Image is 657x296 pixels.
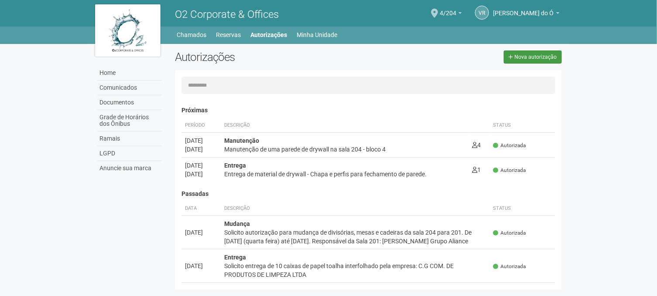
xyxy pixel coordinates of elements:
[475,6,489,20] a: VR
[185,228,217,237] div: [DATE]
[221,202,490,216] th: Descrição
[490,118,555,133] th: Status
[224,228,486,246] div: Solicito autorização para mudança de divisórias, mesas e cadeiras da sala 204 para 201. De [DATE]...
[224,145,465,154] div: Manutenção de uma parede de drywall na sala 204 - bloco 4
[185,161,217,170] div: [DATE]
[224,220,250,227] strong: Mudança
[97,161,162,175] a: Anuncie sua marca
[181,202,221,216] th: Data
[493,229,526,237] span: Autorizada
[221,118,469,133] th: Descrição
[472,166,481,173] span: 1
[97,110,162,131] a: Grade de Horários dos Ônibus
[493,263,526,270] span: Autorizada
[177,29,206,41] a: Chamados
[224,162,246,169] strong: Entrega
[175,8,279,20] span: O2 Corporate & Offices
[493,11,560,18] a: [PERSON_NAME] do Ó
[97,66,162,81] a: Home
[504,50,562,64] a: Nova autorização
[181,107,555,114] h4: Próximas
[440,1,456,17] span: 4/204
[185,170,217,178] div: [DATE]
[493,142,526,149] span: Autorizada
[493,1,554,17] span: Viviane Rocha do Ó
[297,29,337,41] a: Minha Unidade
[224,170,465,178] div: Entrega de material de drywall - Chapa e perfis para fechamento de parede.
[250,29,287,41] a: Autorizações
[472,141,481,148] span: 4
[216,29,241,41] a: Reservas
[97,131,162,146] a: Ramais
[97,95,162,110] a: Documentos
[181,191,555,197] h4: Passadas
[515,54,557,60] span: Nova autorização
[224,137,259,144] strong: Manutenção
[185,262,217,270] div: [DATE]
[175,50,362,64] h2: Autorizações
[97,146,162,161] a: LGPD
[440,11,462,18] a: 4/204
[490,202,555,216] th: Status
[185,136,217,145] div: [DATE]
[224,262,486,279] div: Solicito entrega de 10 caixas de papel toalha interfolhado pela empresa: C.G COM. DE PRODUTOS DE ...
[185,145,217,154] div: [DATE]
[224,254,246,261] strong: Entrega
[493,167,526,174] span: Autorizada
[181,118,221,133] th: Período
[95,4,161,57] img: logo.jpg
[97,81,162,95] a: Comunicados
